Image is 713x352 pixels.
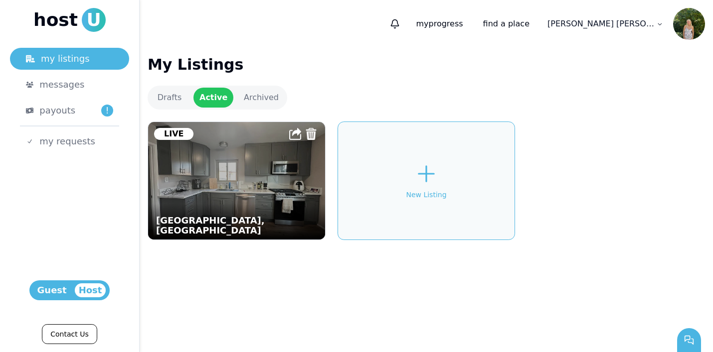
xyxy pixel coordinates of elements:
[338,121,516,240] a: New Listing
[10,100,129,121] a: payouts!
[10,130,129,152] a: my requests
[148,121,326,240] a: San Diego, CA 92115, USA[GEOGRAPHIC_DATA], [GEOGRAPHIC_DATA]ShareTrashLive
[156,216,325,235] p: [GEOGRAPHIC_DATA], [GEOGRAPHIC_DATA]
[148,122,325,239] img: San Diego, CA 92115, USA
[39,104,75,117] span: payouts
[408,14,471,34] p: progress
[541,14,669,34] a: [PERSON_NAME] [PERSON_NAME]
[475,14,537,34] a: find a place
[193,88,233,108] a: Active
[150,88,189,108] a: Drafts
[237,88,285,108] a: Archived
[82,8,106,32] span: U
[148,56,705,74] h1: My Listings
[547,18,655,30] p: [PERSON_NAME] [PERSON_NAME]
[289,128,301,140] img: Share
[33,8,106,32] a: hostU
[101,105,113,117] span: !
[33,10,78,30] span: host
[416,19,428,28] span: my
[39,78,84,92] span: messages
[10,48,129,70] a: my listings
[305,128,317,140] img: Trash
[33,283,71,297] span: Guest
[39,134,95,148] span: my requests
[42,324,97,344] a: Contact Us
[10,74,129,96] a: messages
[673,8,705,40] img: Ella Freeman avatar
[154,128,193,140] div: Live
[75,283,106,297] span: Host
[26,52,113,66] div: my listings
